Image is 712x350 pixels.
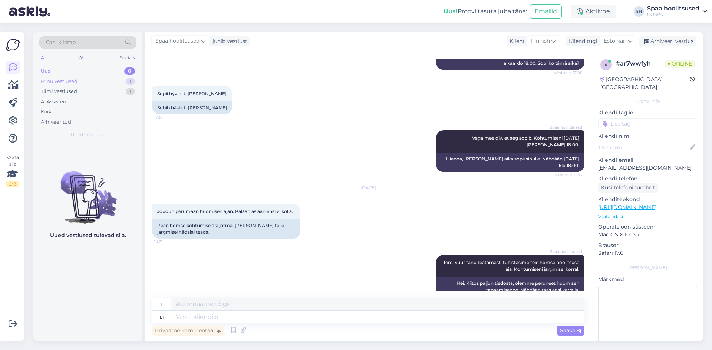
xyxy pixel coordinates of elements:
[6,38,20,52] img: Askly Logo
[77,53,90,63] div: Web
[571,5,616,18] div: Aktiivne
[665,60,695,68] span: Online
[124,67,135,75] div: 0
[560,327,581,334] span: Saada
[598,204,656,210] a: [URL][DOMAIN_NAME]
[41,78,78,85] div: Minu vestlused
[598,264,697,271] div: [PERSON_NAME]
[157,91,227,96] span: Sopii hyvin. t. [PERSON_NAME]
[50,231,126,239] p: Uued vestlused tulevad siia.
[41,67,50,75] div: Uus
[554,172,582,178] span: Nähtud ✓ 17:13
[6,181,19,187] div: 2 / 3
[126,88,135,95] div: 1
[604,62,608,67] span: a
[598,164,697,172] p: [EMAIL_ADDRESS][DOMAIN_NAME]
[647,6,708,17] a: Spaa hoolitsusedGOSPA
[71,131,105,138] span: Uued vestlused
[152,326,224,336] div: Privaatne kommentaar
[598,156,697,164] p: Kliendi email
[210,37,247,45] div: juhib vestlust
[598,183,658,193] div: Küsi telefoninumbrit
[6,154,19,187] div: Vaata siia
[118,53,136,63] div: Socials
[46,39,76,46] span: Otsi kliente
[616,59,665,68] div: # ar7wwfyh
[155,37,200,45] span: Spaa hoolitsused
[599,143,689,151] input: Lisa nimi
[33,158,142,225] img: No chats
[598,109,697,117] p: Kliendi tag'id
[444,8,458,15] b: Uus!
[647,11,699,17] div: GOSPA
[598,175,697,183] p: Kliendi telefon
[436,153,584,172] div: Hienoa, [PERSON_NAME] aika sopii sinulle. Nähdään [DATE] klo 18.00.
[634,6,644,17] div: SH
[154,114,182,120] span: 17:10
[550,249,582,254] span: Spaa hoolitsused
[443,260,580,272] span: Tere. Suur tänu teatamast, tühistasime teie homse hoolitsuse aja. Kohtumiseni järgmisel korral.
[598,241,697,249] p: Brauser
[604,37,626,45] span: Estonian
[39,53,48,63] div: All
[161,298,164,310] div: fi
[598,196,697,203] p: Klienditeekond
[639,36,696,46] div: Arhiveeri vestlus
[566,37,597,45] div: Klienditugi
[126,78,135,85] div: 1
[553,70,582,76] span: Nähtud ✓ 17:06
[152,219,300,239] div: Pean homse kohtumise ära jätma. [PERSON_NAME] teile järgmisel nädalal teada.
[598,98,697,104] div: Kliendi info
[598,276,697,283] p: Märkmed
[41,88,77,95] div: Tiimi vestlused
[472,135,579,147] span: Väga meeldiv, et aeg sobib. Kohtumiseni [DATE][PERSON_NAME] 18:00.
[598,223,697,231] p: Operatsioonisüsteem
[160,311,165,323] div: et
[507,37,525,45] div: Klient
[530,4,562,19] button: Emailid
[600,76,690,91] div: [GEOGRAPHIC_DATA], [GEOGRAPHIC_DATA]
[41,119,71,126] div: Arhiveeritud
[647,6,699,11] div: Spaa hoolitsused
[598,213,697,220] p: Vaata edasi ...
[598,231,697,239] p: Mac OS X 10.15.7
[531,37,550,45] span: Finnish
[550,124,582,130] span: Spaa hoolitsused
[436,277,584,296] div: Hei. Kiitos paljon tiedosta, olemme peruneet huomisen tapaamisenne. Nähdään taas ensi kerralla.
[598,118,697,129] input: Lisa tag
[41,108,52,116] div: Kõik
[41,98,68,106] div: AI Assistent
[157,209,293,214] span: Joudun perumaan huomisen ajan. Palaan asiaan ensi viikolla.
[444,7,527,16] div: Proovi tasuta juba täna:
[152,101,232,114] div: Sobib hästi. t. [PERSON_NAME]
[436,50,584,70] div: Hei! Tiistaina 12.08 meillä on aikaa vain GOSPA-rituaalille, joka alkaa klo 18.00. Sopiiko tämä a...
[152,184,584,191] div: [DATE]
[154,239,182,244] span: 14:21
[598,249,697,257] p: Safari 17.6
[598,132,697,140] p: Kliendi nimi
